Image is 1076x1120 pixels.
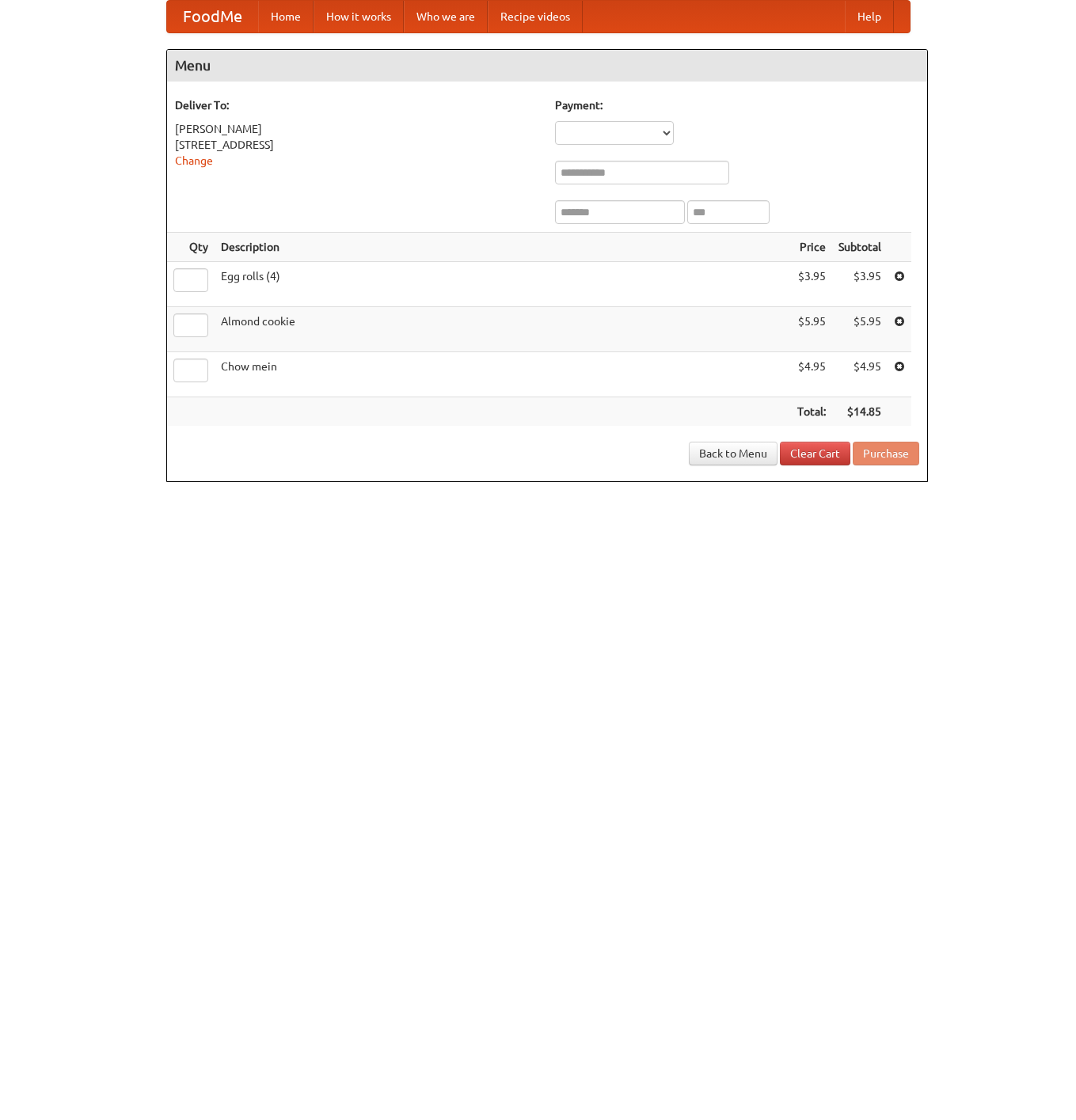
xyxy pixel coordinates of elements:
[488,1,583,32] a: Recipe videos
[689,442,778,465] a: Back to Menu
[791,397,832,427] th: Total:
[791,233,832,262] th: Price
[853,442,919,465] button: Purchase
[832,233,888,262] th: Subtotal
[555,97,919,113] h5: Payment:
[215,233,791,262] th: Description
[832,262,888,307] td: $3.95
[175,137,539,153] div: [STREET_ADDRESS]
[791,352,832,397] td: $4.95
[175,97,539,113] h5: Deliver To:
[175,154,213,167] a: Change
[167,233,215,262] th: Qty
[845,1,894,32] a: Help
[215,352,791,397] td: Chow mein
[791,262,832,307] td: $3.95
[832,307,888,352] td: $5.95
[780,442,850,465] a: Clear Cart
[791,307,832,352] td: $5.95
[215,307,791,352] td: Almond cookie
[404,1,488,32] a: Who we are
[167,50,927,82] h4: Menu
[175,121,539,137] div: [PERSON_NAME]
[215,262,791,307] td: Egg rolls (4)
[832,397,888,427] th: $14.85
[258,1,314,32] a: Home
[167,1,258,32] a: FoodMe
[832,352,888,397] td: $4.95
[314,1,404,32] a: How it works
